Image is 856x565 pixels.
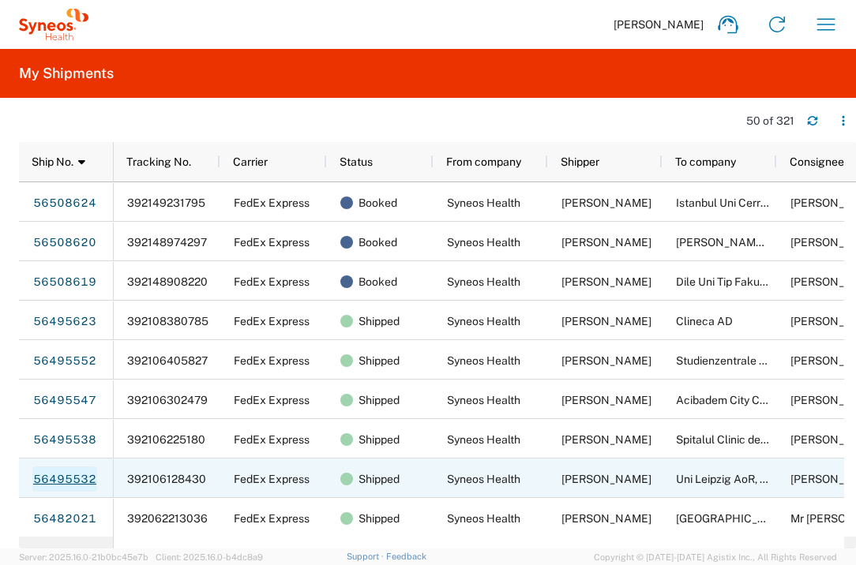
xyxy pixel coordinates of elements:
span: Dr. Abdurrahman Yurtaslan Ankara Onkoloji [676,236,850,249]
span: Dile Uni Tip Fakultesi Hastanesi [676,275,834,288]
span: FedEx Express [234,275,310,288]
span: Pam Ark [561,473,651,485]
span: Pam Ark [561,275,651,288]
span: Consignee [790,155,844,168]
span: Shipped [359,499,400,538]
span: Syneos Health [447,275,520,288]
span: Server: 2025.16.0-21b0bc45e7b [19,552,148,562]
span: Studienzentrale der Med. Klinik 1 [676,354,840,367]
a: 56482021 [32,506,97,531]
span: FedEx Express [234,433,310,446]
span: 392106405827 [127,354,208,367]
span: Syneos Health [447,473,520,485]
span: Shipped [359,459,400,499]
span: Syneos Health [447,433,520,446]
div: 50 of 321 [746,114,794,128]
span: Pam Ark [561,315,651,327]
a: Feedback [386,552,426,561]
a: Support [347,552,386,561]
span: FedEx Express [234,473,310,485]
span: Shipper [561,155,599,168]
span: Shipped [359,380,400,420]
span: [PERSON_NAME] [614,17,704,32]
span: 392062213036 [127,512,208,525]
span: Pam Ark [561,236,651,249]
span: Booked [359,223,397,262]
span: Copyright © [DATE]-[DATE] Agistix Inc., All Rights Reserved [594,550,837,564]
span: Tracking No. [126,155,191,168]
span: 392106225180 [127,433,205,446]
h2: My Shipments [19,64,114,83]
span: Clineca AD [676,315,733,327]
span: Shipped [359,341,400,380]
span: Shipped [359,301,400,341]
span: Booked [359,183,397,223]
span: Syneos Health [447,512,520,525]
span: FedEx Express [234,394,310,406]
span: Carrier [233,155,268,168]
span: FedEx Express [234,315,310,327]
span: Syneos Health [447,236,520,249]
span: Shipped [359,420,400,459]
span: 392149231795 [127,196,205,209]
a: 56495623 [32,309,97,334]
span: 392108380785 [127,315,208,327]
span: From company [446,155,521,168]
span: Syneos Health [447,394,520,406]
span: 392106302479 [127,394,208,406]
span: 392148974297 [127,236,207,249]
span: FedEx Express [234,196,310,209]
a: 56508619 [32,269,97,294]
span: Pam Ark [561,394,651,406]
span: Status [340,155,373,168]
span: Syneos Health [447,315,520,327]
span: Pam Ark [561,354,651,367]
span: Client: 2025.16.0-b4dc8a9 [156,552,263,562]
a: 56495532 [32,466,97,492]
a: 56495552 [32,348,97,373]
span: 392148908220 [127,275,208,288]
span: Syneos Health [447,196,520,209]
span: To company [675,155,736,168]
a: 56508624 [32,190,97,215]
span: Pam Ark [561,433,651,446]
a: 56495547 [32,387,97,413]
span: FedEx Express [234,354,310,367]
span: FedEx Express [234,512,310,525]
span: Booked [359,262,397,301]
span: 392106128430 [127,473,206,485]
span: Pam Ark [561,512,651,525]
span: Syneos Health [447,354,520,367]
span: Ship No. [32,155,73,168]
span: FedEx Express [234,236,310,249]
span: Pam Ark [561,196,651,209]
a: 56508620 [32,230,97,255]
a: 56495538 [32,427,97,452]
